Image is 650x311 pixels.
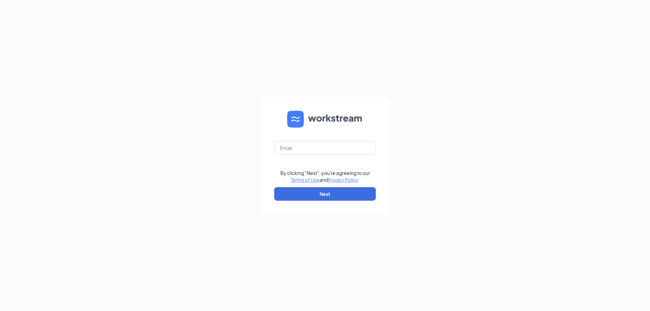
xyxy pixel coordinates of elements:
img: WS logo and Workstream text [287,111,363,128]
div: By clicking "Next", you're agreeing to our and . [280,170,370,183]
button: Next [274,187,376,201]
input: Email [274,141,376,155]
a: Privacy Policy [328,177,358,183]
a: Terms of Use [291,177,320,183]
